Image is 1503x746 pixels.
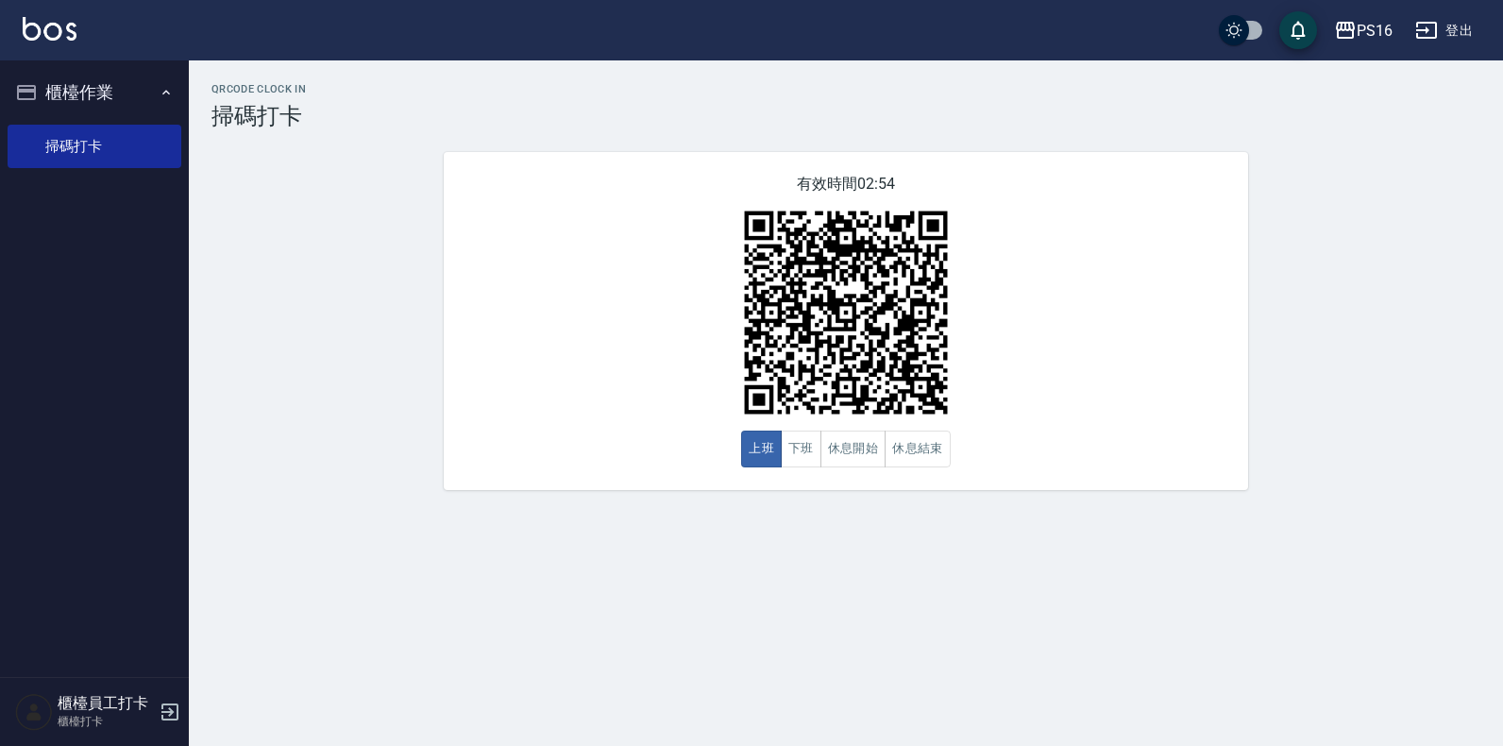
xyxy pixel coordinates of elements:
button: 休息結束 [885,431,951,467]
h5: 櫃檯員工打卡 [58,694,154,713]
div: PS16 [1357,19,1393,42]
button: PS16 [1326,11,1400,50]
button: 登出 [1408,13,1480,48]
p: 櫃檯打卡 [58,713,154,730]
button: 櫃檯作業 [8,68,181,117]
button: save [1279,11,1317,49]
img: Person [15,693,53,731]
h2: QRcode Clock In [211,83,1480,95]
button: 休息開始 [820,431,887,467]
img: Logo [23,17,76,41]
button: 上班 [741,431,782,467]
div: 有效時間 02:54 [444,152,1248,490]
h3: 掃碼打卡 [211,103,1480,129]
button: 下班 [781,431,821,467]
a: 掃碼打卡 [8,125,181,168]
